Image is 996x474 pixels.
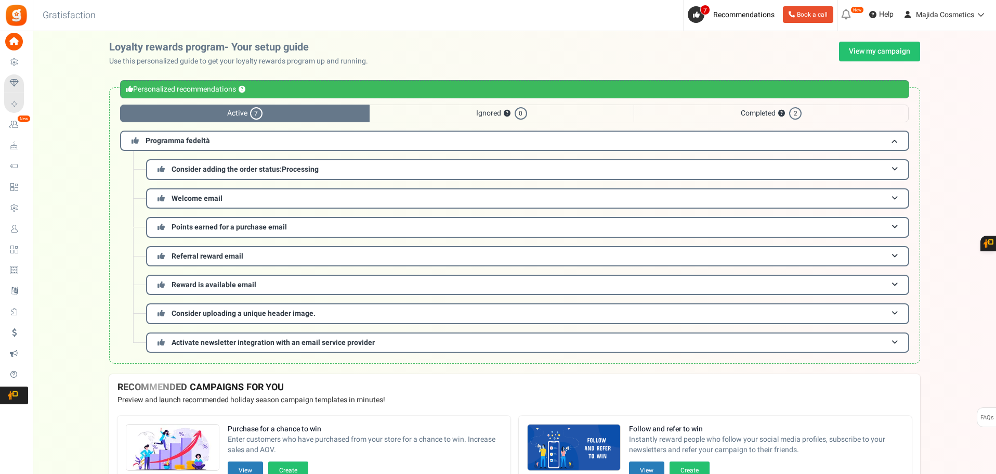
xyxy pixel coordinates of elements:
img: Recommended Campaigns [528,425,620,471]
h3: Gratisfaction [31,5,107,26]
em: New [17,115,31,122]
button: ? [504,110,510,117]
span: 7 [250,107,263,120]
span: Points earned for a purchase email [172,222,287,233]
span: Reward is available email [172,279,256,290]
span: 0 [515,107,527,120]
button: ? [778,110,785,117]
span: Ignored [370,105,634,122]
em: New [850,6,864,14]
div: Personalized recommendations [120,80,909,98]
span: Enter customers who have purchased from your store for a chance to win. Increase sales and AOV. [228,434,502,455]
a: Book a call [783,6,833,23]
span: Help [876,9,894,20]
span: Recommendations [713,9,775,20]
h2: Loyalty rewards program- Your setup guide [109,42,376,53]
a: Help [865,6,898,23]
span: Processing [282,164,319,175]
strong: Follow and refer to win [629,424,903,434]
span: Referral reward email [172,251,243,262]
p: Use this personalized guide to get your loyalty rewards program up and running. [109,56,376,67]
a: 7 Recommendations [688,6,779,23]
span: Active [120,105,370,122]
span: Activate newsletter integration with an email service provider [172,337,375,348]
img: Gratisfaction [5,4,28,27]
span: Welcome email [172,193,222,204]
span: Consider adding the order status: [172,164,319,175]
strong: Purchase for a chance to win [228,424,502,434]
a: New [4,116,28,134]
span: Consider uploading a unique header image. [172,308,316,319]
span: Programma fedeltà [146,135,210,146]
img: Recommended Campaigns [126,425,219,471]
span: Instantly reward people who follow your social media profiles, subscribe to your newsletters and ... [629,434,903,455]
button: ? [239,86,245,93]
h4: RECOMMENDED CAMPAIGNS FOR YOU [117,382,912,393]
span: FAQs [980,408,994,428]
p: Preview and launch recommended holiday season campaign templates in minutes! [117,395,912,405]
span: Completed [634,105,909,122]
a: View my campaign [839,42,920,61]
span: 7 [700,5,710,15]
span: 2 [789,107,802,120]
span: Majida Cosmetics [916,9,974,20]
